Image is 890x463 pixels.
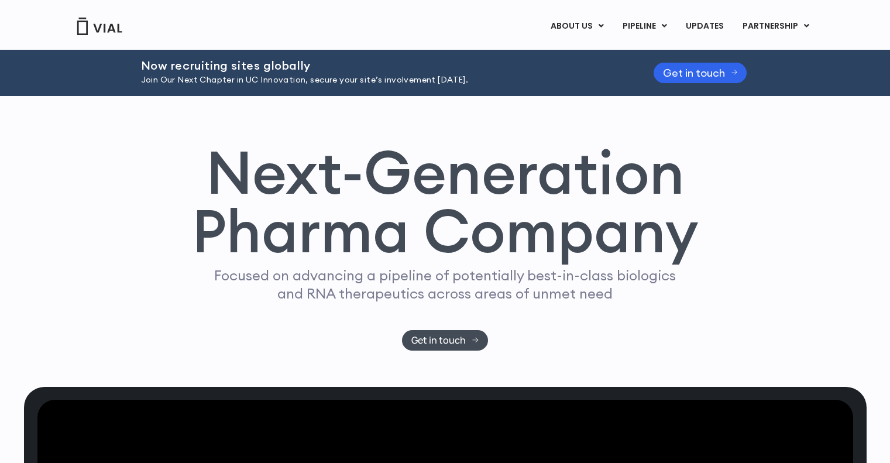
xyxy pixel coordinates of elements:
h1: Next-Generation Pharma Company [192,143,699,261]
h2: Now recruiting sites globally [141,59,624,72]
a: Get in touch [654,63,747,83]
a: PARTNERSHIPMenu Toggle [733,16,819,36]
p: Join Our Next Chapter in UC Innovation, secure your site’s involvement [DATE]. [141,74,624,87]
a: UPDATES [676,16,733,36]
p: Focused on advancing a pipeline of potentially best-in-class biologics and RNA therapeutics acros... [209,266,681,303]
a: ABOUT USMenu Toggle [541,16,613,36]
span: Get in touch [663,68,725,77]
a: Get in touch [402,330,488,351]
img: Vial Logo [76,18,123,35]
a: PIPELINEMenu Toggle [613,16,676,36]
span: Get in touch [411,336,466,345]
